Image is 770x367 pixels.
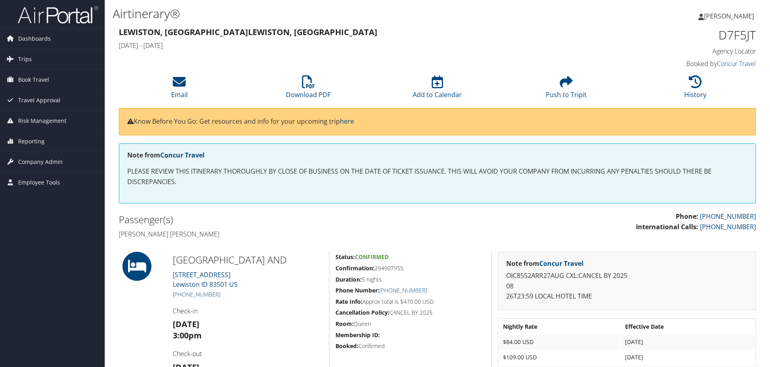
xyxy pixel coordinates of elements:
[621,350,755,365] td: [DATE]
[173,319,199,330] strong: [DATE]
[335,253,355,261] strong: Status:
[18,111,66,131] span: Risk Management
[335,309,485,317] h5: CANCEL BY 2025
[119,27,377,37] strong: Lewiston, [GEOGRAPHIC_DATA] Lewiston, [GEOGRAPHIC_DATA]
[119,213,431,226] h2: Passenger(s)
[127,166,747,187] p: PLEASE REVIEW THIS ITINERARY THOROUGHLY BY CLOSE OF BUSINESS ON THE DATE OF TICKET ISSUANCE. THIS...
[127,116,747,127] p: Know Before You Go: Get resources and info for your upcoming trip
[335,320,354,328] strong: Room:
[173,270,238,289] a: [STREET_ADDRESS]Lewiston ID 83501 US
[18,172,60,193] span: Employee Tools
[335,342,485,350] h5: Confirmed
[335,264,375,272] strong: Confirmation:
[506,259,584,268] strong: Note from
[546,80,587,99] a: Push to Tripit
[18,49,32,69] span: Trips
[335,309,389,316] strong: Cancellation Policy:
[606,27,756,44] h1: D7F5JT
[335,320,485,328] h5: Queen
[335,276,362,283] strong: Duration:
[621,319,755,334] th: Effective Date
[335,298,362,305] strong: Rate Info:
[698,4,762,28] a: [PERSON_NAME]
[119,230,431,238] h4: [PERSON_NAME] [PERSON_NAME]
[606,47,756,56] h4: Agency Locator
[499,350,620,365] td: $109.00 USD
[335,342,358,350] strong: Booked:
[506,271,747,302] p: OIC8552ARR27AUG CXL:CANCEL BY 2025 08 26T23:59 LOCAL HOTEL TIME
[606,59,756,68] h4: Booked by
[335,264,485,272] h5: 294907955
[717,59,756,68] a: Concur Travel
[704,12,754,21] span: [PERSON_NAME]
[160,151,205,160] a: Concur Travel
[539,259,584,268] a: Concur Travel
[335,298,485,306] h5: Approx total is $470.00 USD
[171,80,188,99] a: Email
[413,80,462,99] a: Add to Calendar
[18,70,49,90] span: Book Travel
[18,131,45,151] span: Reporting
[335,331,380,339] strong: Membership ID:
[676,212,698,221] strong: Phone:
[113,5,546,22] h1: Airtinerary®
[173,349,323,358] h4: Check-out
[700,222,756,231] a: [PHONE_NUMBER]
[286,80,331,99] a: Download PDF
[636,222,698,231] strong: International Calls:
[173,330,202,341] strong: 3:00pm
[621,335,755,349] td: [DATE]
[499,319,620,334] th: Nightly Rate
[335,286,379,294] strong: Phone Number:
[335,276,485,284] h5: 5 nights
[700,212,756,221] a: [PHONE_NUMBER]
[355,253,389,261] span: Confirmed
[18,29,51,49] span: Dashboards
[18,152,63,172] span: Company Admin
[119,41,594,50] h4: [DATE] - [DATE]
[684,80,706,99] a: History
[499,335,620,349] td: $84.00 USD
[173,253,323,267] h2: [GEOGRAPHIC_DATA] AND
[18,5,98,24] img: airportal-logo.png
[173,307,323,315] h4: Check-in
[127,151,205,160] strong: Note from
[340,117,354,126] a: here
[173,290,220,298] a: [PHONE_NUMBER]
[18,90,60,110] span: Travel Approval
[379,286,427,294] a: [PHONE_NUMBER]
